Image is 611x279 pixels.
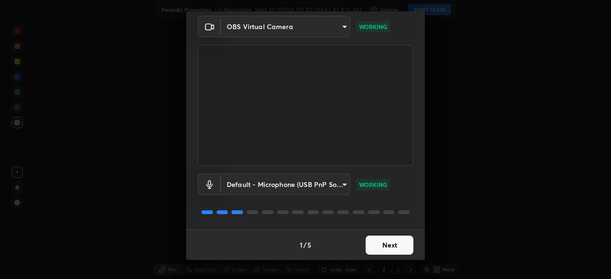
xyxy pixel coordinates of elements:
div: OBS Virtual Camera [221,16,350,37]
p: WORKING [359,180,387,189]
p: WORKING [359,22,387,31]
button: Next [366,236,413,255]
h4: / [304,240,306,250]
h4: 1 [300,240,303,250]
h4: 5 [307,240,311,250]
div: OBS Virtual Camera [221,174,350,195]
